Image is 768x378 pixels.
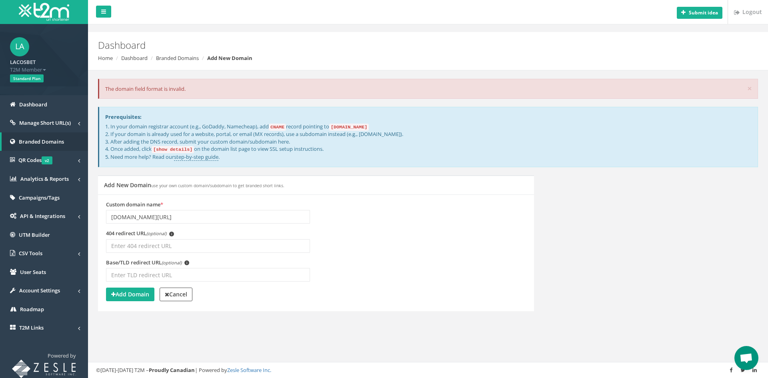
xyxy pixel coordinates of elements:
[10,58,36,66] strong: LACOSBET
[269,124,286,131] code: CNAME
[227,366,271,374] a: Zesle Software Inc.
[677,7,722,19] button: Submit idea
[106,259,189,266] label: Base/TLD redirect URL
[10,74,44,82] span: Standard Plan
[152,146,194,153] code: [show details]
[104,182,284,188] h5: Add New Domain
[106,230,174,237] label: 404 redirect URL
[184,260,189,265] span: i
[19,194,60,201] span: Campaigns/Tags
[106,288,154,301] button: Add Domain
[106,210,310,224] input: Enter domain name
[165,290,187,298] strong: Cancel
[156,54,199,62] a: Branded Domains
[19,231,50,238] span: UTM Builder
[19,250,42,257] span: CSV Tools
[149,366,195,374] strong: Proudly Canadian
[20,268,46,276] span: User Seats
[121,54,148,62] a: Dashboard
[20,175,69,182] span: Analytics & Reports
[151,183,284,188] small: use your own custom domain/subdomain to get branded short links.
[105,123,752,161] p: 1. In your domain registrar account (e.g., GoDaddy, Namecheap), add record pointing to 2. If your...
[19,3,69,21] img: T2M
[169,232,174,236] span: i
[160,288,192,301] a: Cancel
[207,54,252,62] strong: Add New Domain
[106,239,310,253] input: Enter 404 redirect URL
[106,201,163,208] label: Custom domain name
[10,66,78,74] span: T2M Member
[10,56,78,73] a: LACOSBET T2M Member
[10,37,29,56] span: LA
[98,79,758,99] div: The domain field format is invalid.
[106,268,310,282] input: Enter TLD redirect URL
[146,230,166,236] em: (optional)
[19,324,44,331] span: T2M Links
[105,113,142,120] strong: Prerequisites:
[174,153,218,161] a: step-by-step guide
[111,290,149,298] strong: Add Domain
[20,306,44,313] span: Roadmap
[42,156,52,164] span: v2
[329,124,369,131] code: [DOMAIN_NAME]
[96,366,760,374] div: ©[DATE]-[DATE] T2M – | Powered by
[12,360,76,378] img: T2M URL Shortener powered by Zesle Software Inc.
[19,119,71,126] span: Manage Short URL(s)
[747,84,752,93] button: ×
[162,260,182,266] em: (optional)
[18,156,52,164] span: QR Codes
[734,346,758,370] div: Open chat
[19,101,47,108] span: Dashboard
[98,40,646,50] h2: Dashboard
[689,9,718,16] b: Submit idea
[19,138,64,145] span: Branded Domains
[19,287,60,294] span: Account Settings
[98,54,113,62] a: Home
[20,212,65,220] span: API & Integrations
[48,352,76,359] span: Powered by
